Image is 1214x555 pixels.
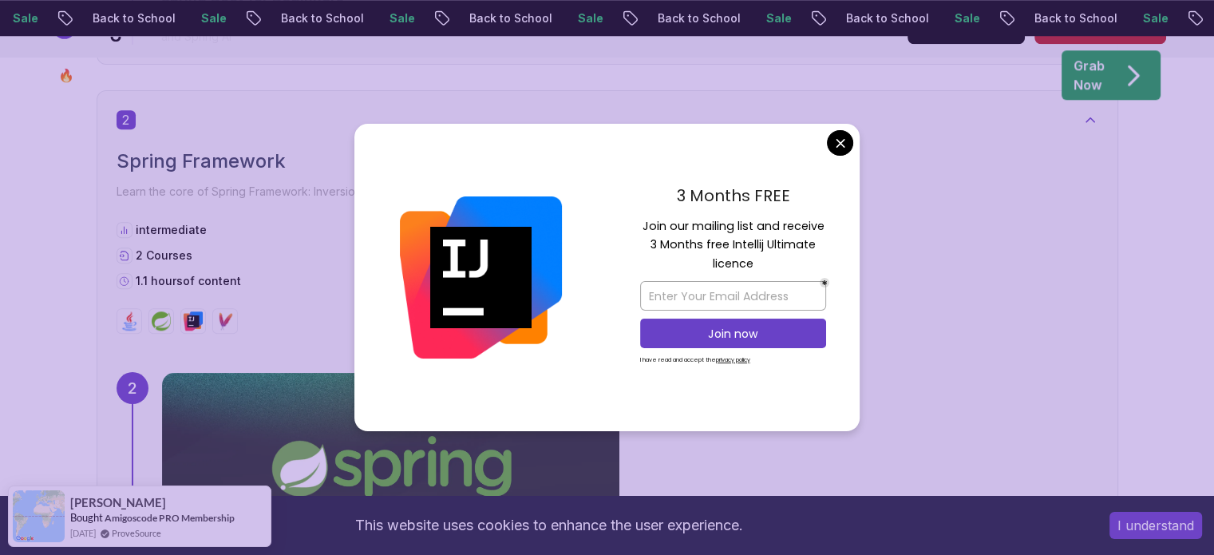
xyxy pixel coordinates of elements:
div: 2 [117,372,148,404]
p: intermediate [136,222,207,238]
div: This website uses cookies to enhance the user experience. [12,508,1085,543]
p: Sale [1129,10,1180,26]
span: 2 [117,110,136,129]
p: Back to School [79,10,188,26]
p: Sale [941,10,992,26]
p: Learn the core of Spring Framework: Inversion of Control and Dependency Injection [117,180,1098,203]
span: [PERSON_NAME] [70,496,166,509]
a: ProveSource [112,526,161,540]
p: 1.1 hours of content [136,273,241,289]
p: Back to School [644,10,753,26]
p: Sale [188,10,239,26]
h2: Spring Framework [117,149,1098,174]
img: provesource social proof notification image [13,490,65,542]
span: Bought [70,511,103,524]
img: spring logo [152,311,171,331]
p: Sale [376,10,427,26]
p: Sale [753,10,804,26]
p: 🔥 Back to School Sale - Our best prices of the year! [58,65,383,85]
p: Sale [564,10,615,26]
a: Amigoscode PRO Membership [105,512,235,524]
button: Accept cookies [1109,512,1202,539]
p: Grab Now [1074,56,1105,94]
img: java logo [120,311,139,331]
p: Back to School [267,10,376,26]
p: Back to School [1021,10,1129,26]
p: Back to School [456,10,564,26]
img: maven logo [216,311,235,331]
span: [DATE] [70,526,96,540]
img: intellij logo [184,311,203,331]
span: 2 Courses [136,248,192,262]
p: Back to School [832,10,941,26]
